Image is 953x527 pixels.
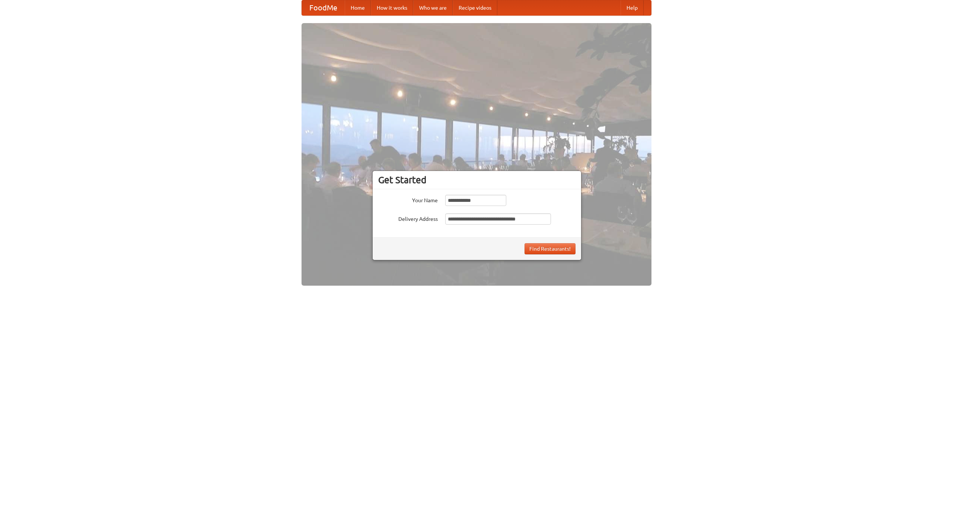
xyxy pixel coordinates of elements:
h3: Get Started [378,174,576,185]
a: Home [345,0,371,15]
a: How it works [371,0,413,15]
a: FoodMe [302,0,345,15]
label: Your Name [378,195,438,204]
a: Who we are [413,0,453,15]
button: Find Restaurants! [525,243,576,254]
label: Delivery Address [378,213,438,223]
a: Recipe videos [453,0,497,15]
a: Help [621,0,644,15]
